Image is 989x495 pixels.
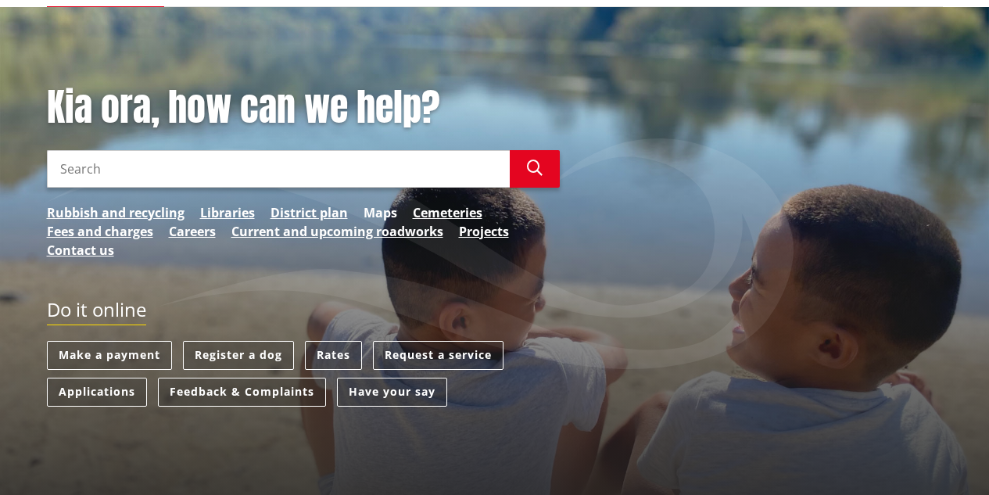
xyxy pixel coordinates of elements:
a: Projects [459,222,509,241]
input: Search input [47,150,510,188]
a: Rubbish and recycling [47,203,185,222]
iframe: Messenger Launcher [917,429,973,486]
a: Register a dog [183,341,294,370]
h2: Do it online [47,299,146,326]
a: Current and upcoming roadworks [231,222,443,241]
a: Fees and charges [47,222,153,241]
a: Rates [305,341,362,370]
a: District plan [271,203,348,222]
a: Applications [47,378,147,407]
a: Cemeteries [413,203,482,222]
a: Libraries [200,203,255,222]
a: Maps [364,203,397,222]
a: Contact us [47,241,114,260]
a: Have your say [337,378,447,407]
a: Careers [169,222,216,241]
a: Make a payment [47,341,172,370]
a: Feedback & Complaints [158,378,326,407]
h1: Kia ora, how can we help? [47,85,560,131]
a: Request a service [373,341,503,370]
